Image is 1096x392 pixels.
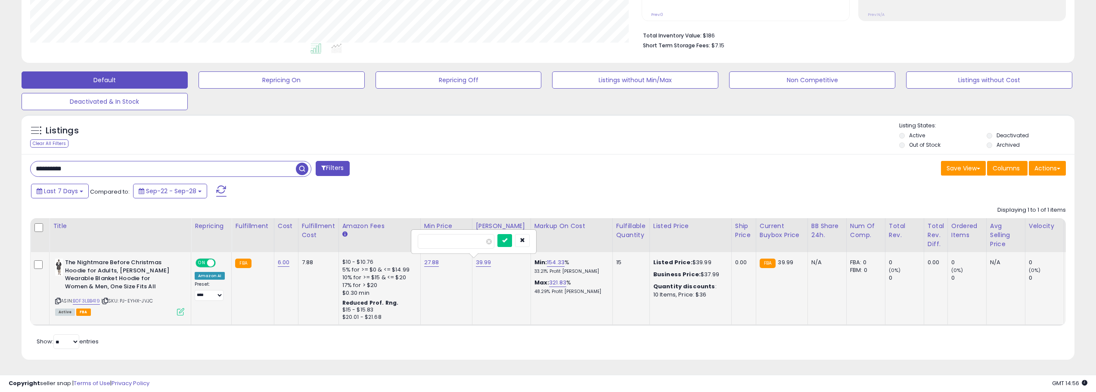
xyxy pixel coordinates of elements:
div: Min Price [424,222,469,231]
div: Current Buybox Price [760,222,804,240]
div: N/A [990,259,1018,266]
div: 0.00 [928,259,941,266]
small: FBA [760,259,776,268]
div: Preset: [195,281,225,301]
div: BB Share 24h. [811,222,843,240]
th: The percentage added to the cost of goods (COGS) that forms the calculator for Min & Max prices. [531,218,612,252]
div: Displaying 1 to 1 of 1 items [997,206,1066,214]
span: 39.99 [778,258,793,266]
span: 2025-10-6 14:56 GMT [1052,379,1087,387]
button: Non Competitive [729,71,895,89]
div: 0 [1029,274,1064,282]
div: 0 [951,274,986,282]
button: Repricing On [199,71,365,89]
a: 321.83 [549,278,566,287]
span: All listings currently available for purchase on Amazon [55,309,75,316]
b: Total Inventory Value: [643,32,702,39]
button: Listings without Min/Max [552,71,718,89]
b: Min: [534,258,547,266]
div: seller snap | | [9,380,149,388]
div: $0.30 min [342,289,414,297]
div: Ordered Items [951,222,983,240]
div: Velocity [1029,222,1060,231]
p: 48.29% Profit [PERSON_NAME] [534,289,606,295]
b: Listed Price: [653,258,692,266]
button: Listings without Cost [906,71,1072,89]
div: 0 [1029,259,1064,266]
b: Reduced Prof. Rng. [342,299,399,306]
div: % [534,279,606,295]
a: B0F3LBB419 [73,297,100,305]
span: Compared to: [90,188,130,196]
button: Filters [316,161,349,176]
div: [PERSON_NAME] [476,222,527,231]
a: Terms of Use [74,379,110,387]
b: Max: [534,278,550,287]
div: Fulfillment Cost [302,222,335,240]
span: Last 7 Days [44,187,78,195]
div: N/A [811,259,840,266]
button: Save View [941,161,986,176]
small: (0%) [889,267,901,274]
div: 17% for > $20 [342,281,414,289]
div: Ship Price [735,222,752,240]
div: 0 [889,259,924,266]
button: Deactivated & In Stock [22,93,188,110]
div: Num of Comp. [850,222,882,240]
div: 0 [889,274,924,282]
label: Archived [997,141,1020,148]
div: FBA: 0 [850,259,879,266]
div: Total Rev. Diff. [928,222,944,249]
span: Sep-22 - Sep-28 [146,187,196,195]
div: Listed Price [653,222,728,231]
div: Amazon AI [195,272,225,280]
span: $7.15 [711,41,724,49]
b: The Nightmare Before Christmas Hoodie for Adults, [PERSON_NAME] Wearable Blanket Hoodie for Women... [65,259,170,293]
small: Prev: N/A [868,12,885,17]
b: Business Price: [653,270,701,278]
div: 7.88 [302,259,332,266]
label: Deactivated [997,132,1029,139]
div: $39.99 [653,259,725,266]
div: Fulfillment [235,222,270,231]
div: Markup on Cost [534,222,609,231]
div: 0.00 [735,259,749,266]
b: Short Term Storage Fees: [643,42,710,49]
li: $186 [643,30,1059,40]
div: $37.99 [653,271,725,278]
div: 10% for >= $15 & <= $20 [342,274,414,281]
div: Clear All Filters [30,139,68,148]
span: | SKU: PJ-EYHX-JVJC [101,297,153,304]
span: Show: entries [37,337,99,346]
h5: Listings [46,125,79,137]
a: 154.33 [547,258,565,267]
a: 39.99 [476,258,491,267]
b: Quantity discounts [653,282,715,290]
span: Columns [993,164,1020,173]
button: Default [22,71,188,89]
div: 0 [951,259,986,266]
button: Repricing Off [376,71,542,89]
div: $15 - $15.83 [342,306,414,314]
small: (0%) [951,267,963,274]
small: (0%) [1029,267,1041,274]
small: Prev: 0 [651,12,663,17]
div: 15 [616,259,643,266]
span: FBA [76,309,91,316]
button: Columns [987,161,1028,176]
div: Cost [278,222,295,231]
div: 10 Items, Price: $36 [653,291,725,299]
div: Repricing [195,222,228,231]
label: Active [909,132,925,139]
div: : [653,283,725,290]
a: 27.88 [424,258,439,267]
div: $10 - $10.76 [342,259,414,266]
label: Out of Stock [909,141,941,148]
div: $20.01 - $21.68 [342,314,414,321]
button: Sep-22 - Sep-28 [133,184,207,198]
p: 33.21% Profit [PERSON_NAME] [534,269,606,275]
div: ASIN: [55,259,184,315]
div: Total Rev. [889,222,920,240]
div: Amazon Fees [342,222,417,231]
a: 6.00 [278,258,290,267]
